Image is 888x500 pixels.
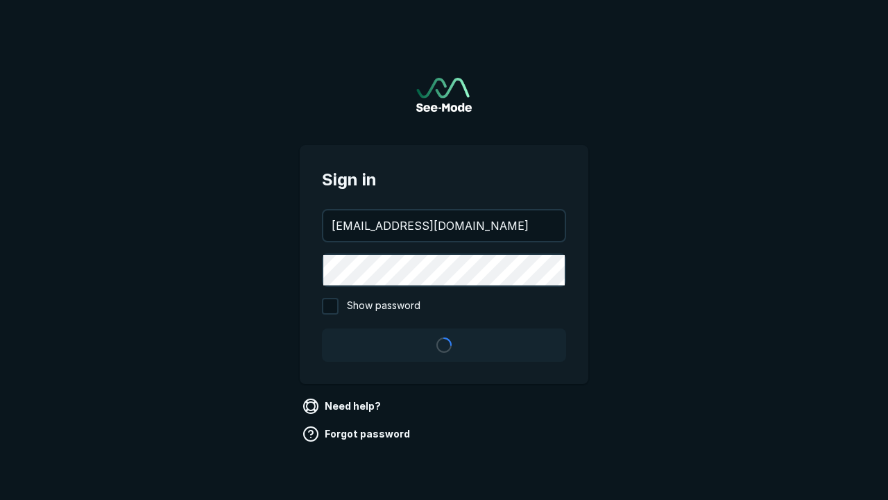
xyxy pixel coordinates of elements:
span: Show password [347,298,420,315]
input: your@email.com [323,210,565,241]
a: Go to sign in [416,78,472,112]
a: Need help? [300,395,386,417]
span: Sign in [322,167,566,192]
img: See-Mode Logo [416,78,472,112]
a: Forgot password [300,423,416,445]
